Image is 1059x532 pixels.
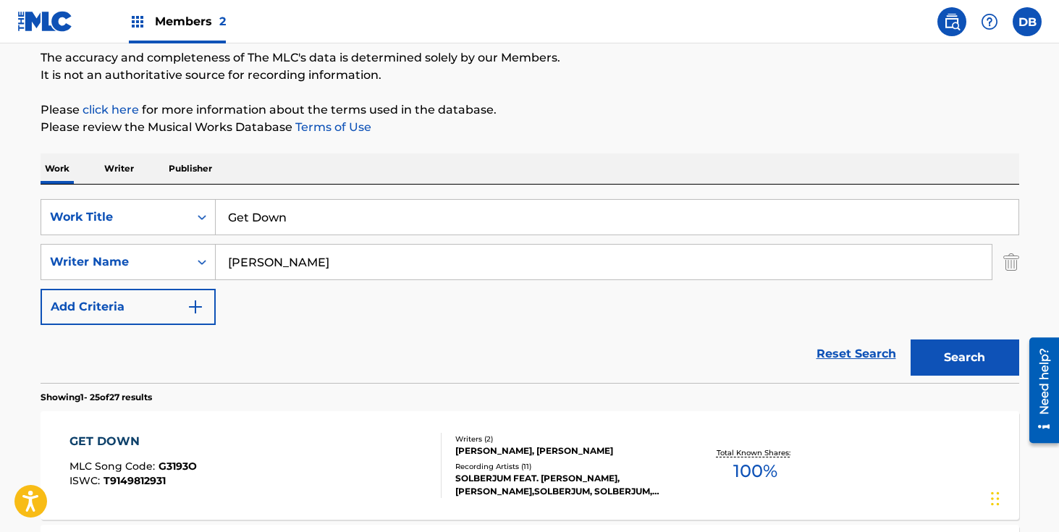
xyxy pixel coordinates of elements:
[987,463,1059,532] iframe: Chat Widget
[69,474,104,487] span: ISWC :
[155,13,226,30] span: Members
[733,458,777,484] span: 100 %
[991,477,1000,520] div: Drag
[41,153,74,184] p: Work
[455,472,674,498] div: SOLBERJUM FEAT. [PERSON_NAME], [PERSON_NAME],SOLBERJUM, SOLBERJUM, [GEOGRAPHIC_DATA], [GEOGRAPHIC...
[41,101,1019,119] p: Please for more information about the terms used in the database.
[187,298,204,316] img: 9d2ae6d4665cec9f34b9.svg
[455,444,674,457] div: [PERSON_NAME], [PERSON_NAME]
[100,153,138,184] p: Writer
[69,433,197,450] div: GET DOWN
[129,13,146,30] img: Top Rightsholders
[1013,7,1042,36] div: User Menu
[41,119,1019,136] p: Please review the Musical Works Database
[981,13,998,30] img: help
[50,208,180,226] div: Work Title
[911,339,1019,376] button: Search
[41,67,1019,84] p: It is not an authoritative source for recording information.
[975,7,1004,36] div: Help
[809,338,903,370] a: Reset Search
[17,11,73,32] img: MLC Logo
[1018,332,1059,449] iframe: Resource Center
[41,411,1019,520] a: GET DOWNMLC Song Code:G3193OISWC:T9149812931Writers (2)[PERSON_NAME], [PERSON_NAME]Recording Arti...
[83,103,139,117] a: click here
[159,460,197,473] span: G3193O
[937,7,966,36] a: Public Search
[943,13,961,30] img: search
[455,434,674,444] div: Writers ( 2 )
[455,461,674,472] div: Recording Artists ( 11 )
[41,391,152,404] p: Showing 1 - 25 of 27 results
[41,199,1019,383] form: Search Form
[69,460,159,473] span: MLC Song Code :
[50,253,180,271] div: Writer Name
[104,474,166,487] span: T9149812931
[1003,244,1019,280] img: Delete Criterion
[41,289,216,325] button: Add Criteria
[219,14,226,28] span: 2
[717,447,794,458] p: Total Known Shares:
[164,153,216,184] p: Publisher
[292,120,371,134] a: Terms of Use
[41,49,1019,67] p: The accuracy and completeness of The MLC's data is determined solely by our Members.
